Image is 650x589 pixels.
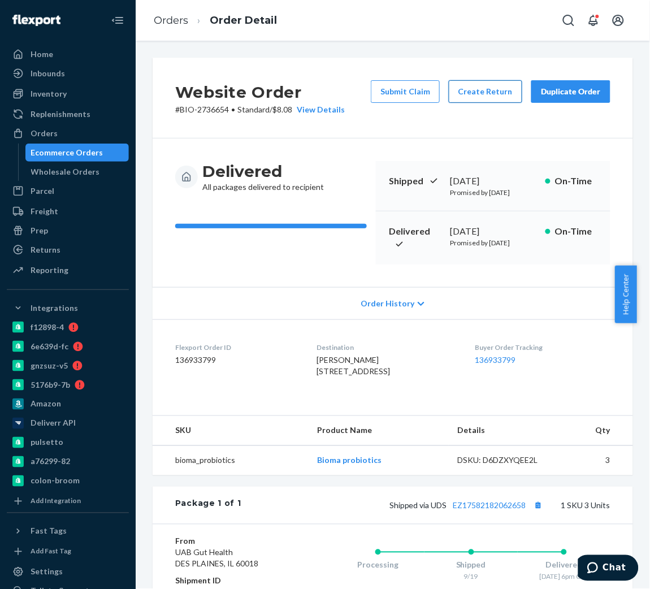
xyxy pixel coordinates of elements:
a: Inbounds [7,64,129,83]
a: Wholesale Orders [25,163,129,181]
div: gnzsuz-v5 [31,360,68,371]
button: Submit Claim [371,80,440,103]
div: Fast Tags [31,526,67,537]
div: 5176b9-7b [31,379,70,391]
button: Open notifications [582,9,605,32]
a: Bioma probiotics [317,456,382,465]
a: Freight [7,202,129,220]
div: Inbounds [31,68,65,79]
div: Ecommerce Orders [31,147,103,158]
a: Ecommerce Orders [25,144,129,162]
div: a76299-82 [31,456,70,467]
div: Processing [332,560,424,571]
div: All packages delivered to recipient [202,161,324,193]
a: Replenishments [7,105,129,123]
a: EZ17582182062658 [453,501,526,510]
iframe: Opens a widget where you can chat to one of our agents [578,555,639,583]
div: Prep [31,225,48,236]
button: Copy tracking number [531,498,545,513]
button: Fast Tags [7,522,129,540]
a: Add Integration [7,495,129,508]
button: View Details [292,104,345,115]
div: [DATE] [450,225,536,238]
th: Product Name [308,416,448,446]
div: pulsetto [31,437,63,448]
ol: breadcrumbs [145,4,286,37]
div: Replenishments [31,109,90,120]
dt: Flexport Order ID [175,343,298,352]
a: Orders [7,124,129,142]
th: SKU [153,416,308,446]
dt: From [175,536,287,547]
div: Reporting [31,265,68,276]
div: 9/19 [424,572,517,582]
span: Shipped via UDS [389,501,545,510]
div: 6e639d-fc [31,341,68,352]
a: Settings [7,563,129,581]
button: Open Search Box [557,9,580,32]
div: Orders [31,128,58,139]
a: Order Detail [210,14,277,27]
div: Delivered [518,560,610,571]
div: Add Fast Tag [31,547,71,556]
a: Returns [7,241,129,259]
span: [PERSON_NAME] [STREET_ADDRESS] [317,355,390,376]
p: On-Time [555,225,597,238]
a: Add Fast Tag [7,545,129,558]
dt: Destination [317,343,457,352]
div: [DATE] [450,175,536,188]
div: Home [31,49,53,60]
button: Create Return [449,80,522,103]
td: 3 [554,445,633,475]
div: f12898-4 [31,322,64,333]
div: Wholesale Orders [31,166,100,177]
div: DSKU: D6DZXYQEE2L [458,455,545,466]
span: Order History [361,298,415,309]
div: colon-broom [31,475,80,487]
td: bioma_probiotics [153,445,308,475]
a: f12898-4 [7,318,129,336]
div: Add Integration [31,496,81,506]
div: Amazon [31,399,61,410]
dt: Buyer Order Tracking [475,343,610,352]
a: Inventory [7,85,129,103]
p: Shipped [389,175,441,188]
a: 5176b9-7b [7,376,129,394]
button: Open account menu [607,9,630,32]
a: Reporting [7,261,129,279]
a: Amazon [7,395,129,413]
dt: Shipment ID [175,575,287,587]
a: Deliverr API [7,414,129,432]
a: 136933799 [475,355,516,365]
span: • [231,105,235,114]
div: Settings [31,566,63,578]
button: Help Center [615,266,637,323]
div: Freight [31,206,58,217]
div: Integrations [31,302,78,314]
span: Standard [237,105,270,114]
a: a76299-82 [7,453,129,471]
div: [DATE] 6pm CDT [518,572,610,582]
div: Parcel [31,185,54,197]
div: Inventory [31,88,67,99]
p: On-Time [555,175,597,188]
a: Prep [7,222,129,240]
div: Package 1 of 1 [175,498,241,513]
a: pulsetto [7,434,129,452]
div: 1 SKU 3 Units [241,498,610,513]
p: Promised by [DATE] [450,238,536,248]
button: Close Navigation [106,9,129,32]
a: Parcel [7,182,129,200]
p: Delivered [389,225,441,251]
h3: Delivered [202,161,324,181]
button: Duplicate Order [531,80,610,103]
a: gnzsuz-v5 [7,357,129,375]
a: 6e639d-fc [7,337,129,356]
dd: 136933799 [175,354,298,366]
div: Returns [31,244,60,255]
p: Promised by [DATE] [450,188,536,197]
a: Home [7,45,129,63]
